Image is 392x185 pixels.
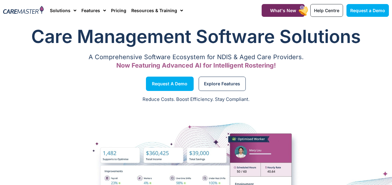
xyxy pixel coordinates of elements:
p: A Comprehensive Software Ecosystem for NDIS & Aged Care Providers. [3,55,389,59]
span: Now Featuring Advanced AI for Intelligent Rostering! [116,62,276,69]
a: Help Centre [310,4,343,17]
span: Explore Features [204,82,240,85]
a: What's New [262,4,305,17]
span: Request a Demo [350,8,385,13]
h1: Care Management Software Solutions [3,24,389,49]
a: Request a Demo [146,77,194,91]
span: Request a Demo [152,82,187,85]
a: Explore Features [199,77,246,91]
a: Request a Demo [346,4,389,17]
span: What's New [270,8,296,13]
p: Reduce Costs. Boost Efficiency. Stay Compliant. [4,96,388,103]
img: CareMaster Logo [3,6,44,15]
span: Help Centre [314,8,339,13]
